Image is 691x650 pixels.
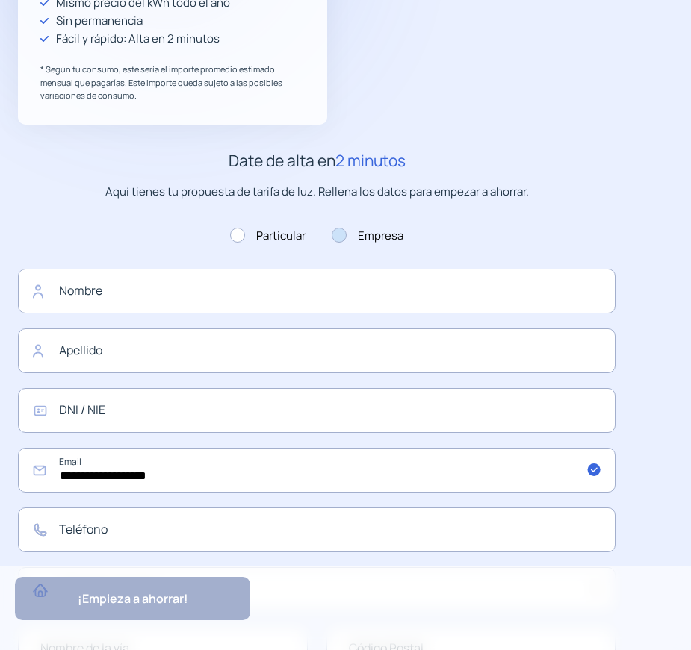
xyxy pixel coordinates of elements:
p: Sin permanencia [56,12,143,30]
p: Aquí tienes tu propuesta de tarifa de luz. Rellena los datos para empezar a ahorrar. [18,183,616,201]
p: * Según tu consumo, este sería el importe promedio estimado mensual que pagarías. Este importe qu... [40,63,305,102]
p: Fácil y rápido: Alta en 2 minutos [56,30,220,48]
label: Empresa [332,227,403,245]
h2: Date de alta en [18,149,616,174]
span: 2 minutos [335,150,406,171]
label: Particular [230,227,306,245]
